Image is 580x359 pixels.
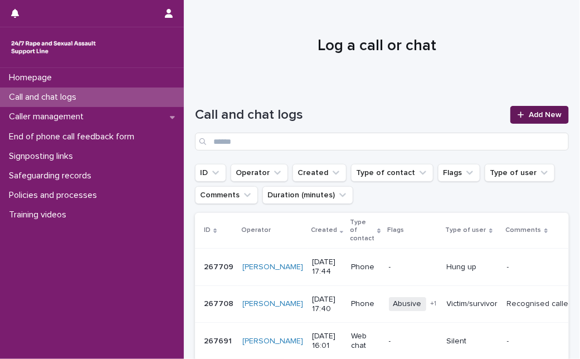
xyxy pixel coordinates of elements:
p: 267708 [204,297,236,309]
p: [DATE] 16:01 [312,332,342,351]
p: Phone [351,263,379,272]
button: Operator [231,164,288,182]
input: Search [195,133,569,151]
button: Created [293,164,347,182]
p: Flags [388,224,404,236]
p: - [507,334,511,346]
p: Victim/survivor [447,299,498,309]
p: Caller management [4,111,92,122]
button: Flags [438,164,480,182]
a: [PERSON_NAME] [242,299,303,309]
button: Duration (minutes) [262,186,353,204]
p: 267691 [204,334,234,346]
p: Operator [241,224,271,236]
button: Comments [195,186,258,204]
button: ID [195,164,226,182]
p: Silent [447,337,498,346]
p: Policies and processes [4,190,106,201]
span: Abusive [389,297,426,311]
h1: Log a call or chat [195,37,559,56]
button: Type of user [485,164,555,182]
p: Training videos [4,210,75,220]
button: Type of contact [351,164,433,182]
p: - [507,260,511,272]
p: - [389,263,438,272]
p: Safeguarding records [4,171,100,181]
p: Type of contact [350,216,374,245]
p: Hung up [447,263,498,272]
p: Web chat [351,332,379,351]
p: [DATE] 17:44 [312,258,342,276]
p: Call and chat logs [4,92,85,103]
p: Phone [351,299,379,309]
span: Add New [529,111,562,119]
p: Type of user [446,224,486,236]
a: Add New [510,106,569,124]
p: Homepage [4,72,61,83]
p: - [389,337,438,346]
p: Created [311,224,337,236]
img: rhQMoQhaT3yELyF149Cw [9,36,98,59]
p: ID [204,224,211,236]
p: Signposting links [4,151,82,162]
p: [DATE] 17:40 [312,295,342,314]
a: [PERSON_NAME] [242,263,303,272]
p: 267709 [204,260,236,272]
p: End of phone call feedback form [4,132,143,142]
a: [PERSON_NAME] [242,337,303,346]
span: + 1 [431,300,437,307]
h1: Call and chat logs [195,107,504,123]
p: Comments [506,224,542,236]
